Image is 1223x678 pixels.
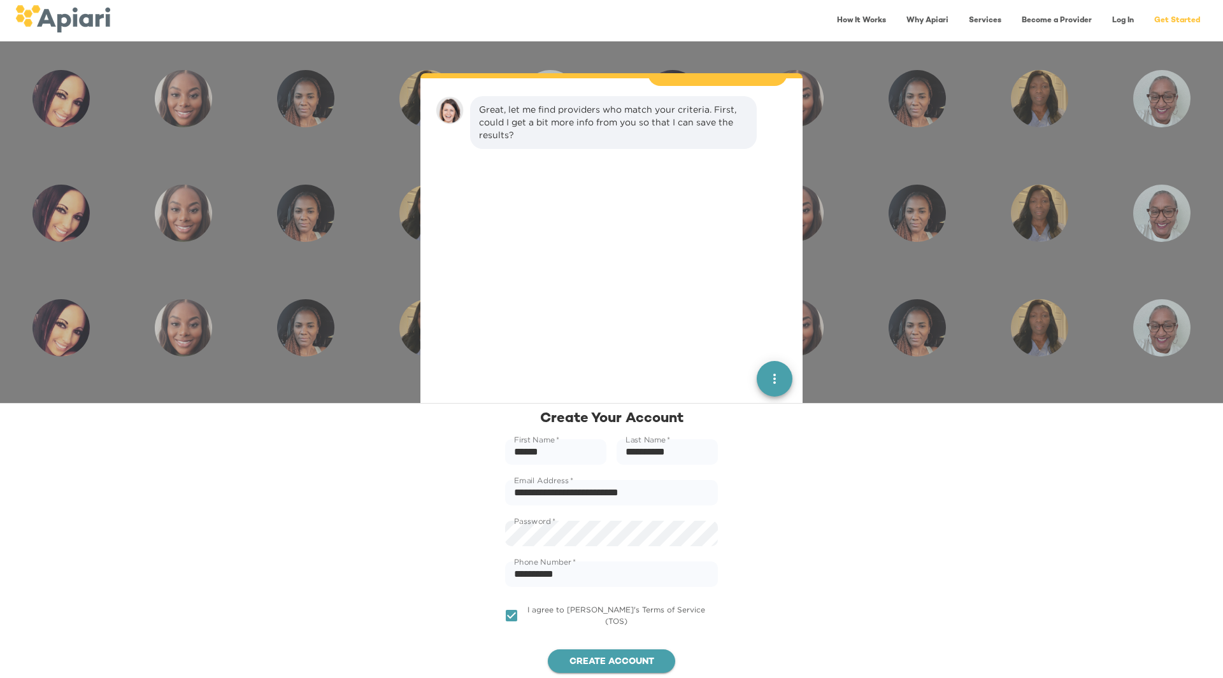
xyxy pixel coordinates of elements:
[505,409,718,428] div: Create Your Account
[899,8,956,34] a: Why Apiari
[436,96,464,124] img: amy.37686e0395c82528988e.png
[961,8,1009,34] a: Services
[15,5,110,32] img: logo
[1147,8,1208,34] a: Get Started
[548,649,675,674] button: Create account
[1105,8,1141,34] a: Log In
[1014,8,1099,34] a: Become a Provider
[527,605,705,625] span: I agree to [PERSON_NAME]'s
[605,605,705,625] a: Terms of Service (TOS)
[479,103,748,141] div: Great, let me find providers who match your criteria. First, could I get a bit more info from you...
[757,361,792,397] button: quick menu
[558,654,665,670] span: Create account
[829,8,894,34] a: How It Works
